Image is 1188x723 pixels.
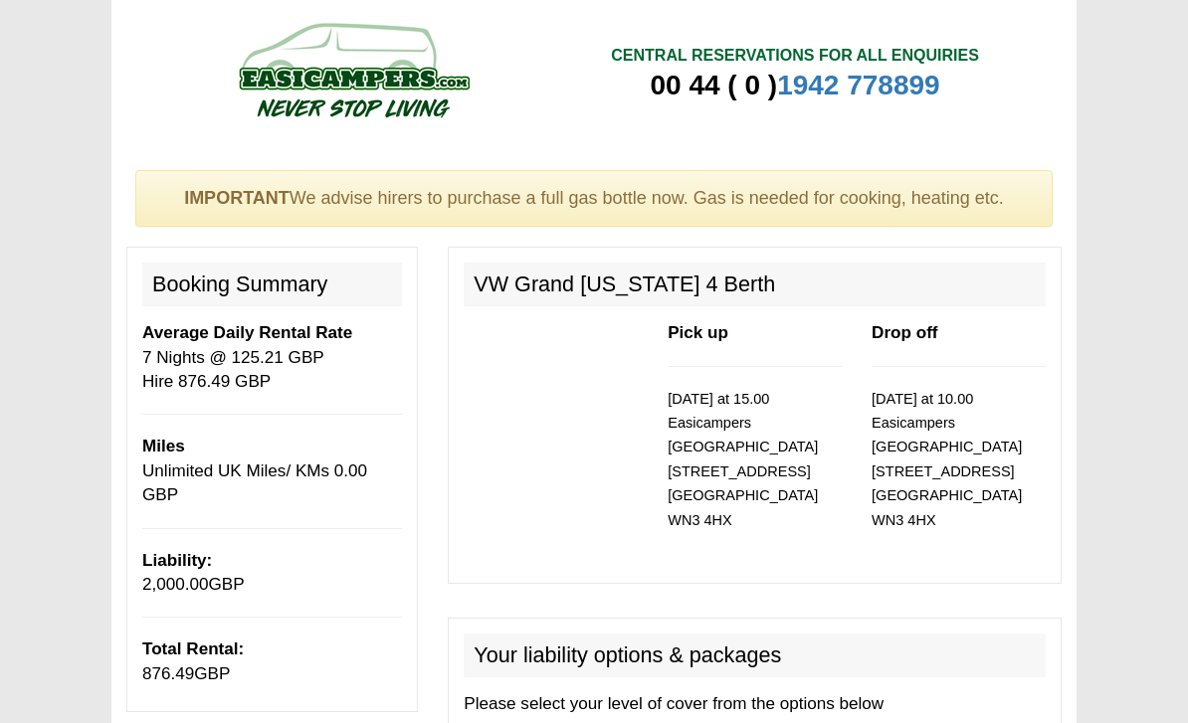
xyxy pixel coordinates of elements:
div: 00 44 ( 0 ) [611,68,979,103]
b: Miles [142,437,185,455]
a: 1942 778899 [777,70,940,100]
span: 2,000.00 [142,575,209,594]
img: campers-checkout-logo.png [164,15,542,124]
b: Pick up [668,323,728,342]
b: Total Rental: [142,639,244,658]
div: CENTRAL RESERVATIONS FOR ALL ENQUIRIES [611,45,979,68]
b: Drop off [872,323,937,342]
h2: VW Grand [US_STATE] 4 Berth [464,263,1046,306]
small: [DATE] at 10.00 Easicampers [GEOGRAPHIC_DATA] [STREET_ADDRESS] [GEOGRAPHIC_DATA] WN3 4HX [872,391,1022,528]
h2: Booking Summary [142,263,402,306]
b: Average Daily Rental Rate [142,323,352,342]
p: GBP [142,637,402,686]
small: [DATE] at 15.00 Easicampers [GEOGRAPHIC_DATA] [STREET_ADDRESS] [GEOGRAPHIC_DATA] WN3 4HX [668,391,818,528]
span: 876.49 [142,664,194,683]
p: GBP [142,549,402,598]
div: We advise hirers to purchase a full gas bottle now. Gas is needed for cooking, heating etc. [135,170,1053,228]
p: 7 Nights @ 125.21 GBP Hire 876.49 GBP [142,321,402,394]
p: Unlimited UK Miles/ KMs 0.00 GBP [142,435,402,507]
h2: Your liability options & packages [464,633,1046,677]
b: Liability: [142,551,212,570]
strong: IMPORTANT [184,188,290,208]
p: Please select your level of cover from the options below [464,692,1046,716]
